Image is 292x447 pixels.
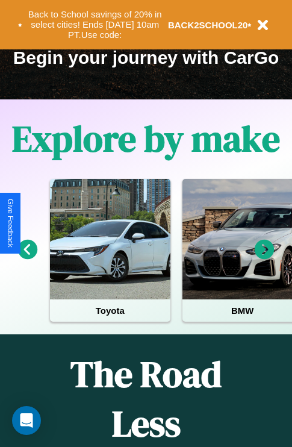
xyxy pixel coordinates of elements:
h1: Explore by make [12,114,280,163]
b: BACK2SCHOOL20 [168,20,248,30]
button: Back to School savings of 20% in select cities! Ends [DATE] 10am PT.Use code: [22,6,168,43]
div: Give Feedback [6,199,14,248]
h4: Toyota [50,299,170,322]
div: Open Intercom Messenger [12,406,41,435]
